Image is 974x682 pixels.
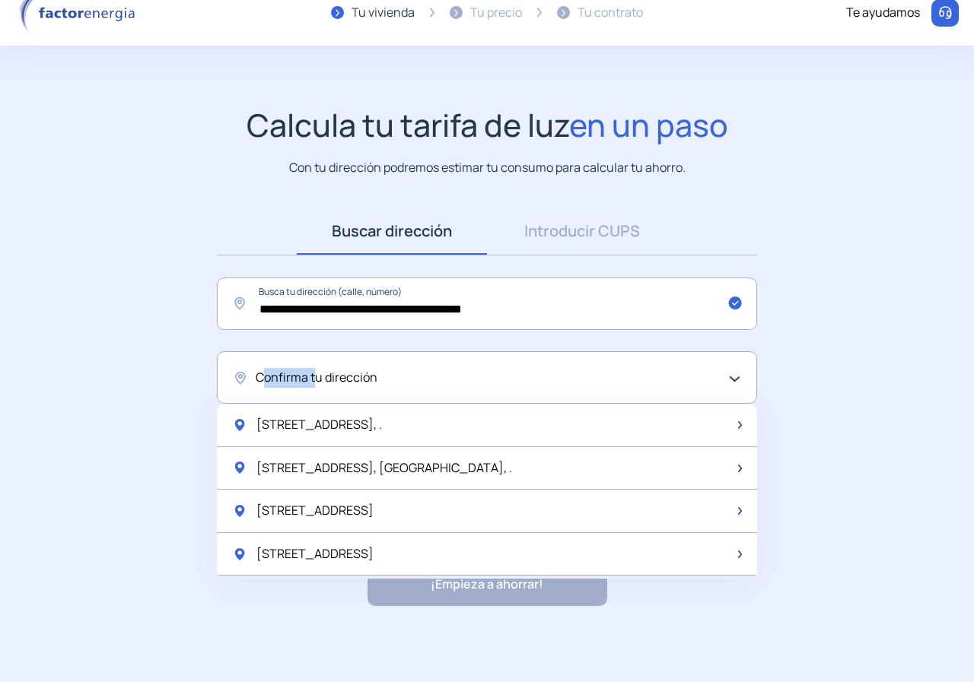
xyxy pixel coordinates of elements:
[256,501,374,521] span: [STREET_ADDRESS]
[846,3,920,23] div: Te ayudamos
[352,3,415,23] div: Tu vivienda
[738,507,742,515] img: arrow-next-item.svg
[232,503,247,519] img: location-pin-green.svg
[569,103,728,146] span: en un paso
[470,3,522,23] div: Tu precio
[738,421,742,429] img: arrow-next-item.svg
[487,208,677,255] a: Introducir CUPS
[256,415,382,435] span: [STREET_ADDRESS], .
[289,158,686,177] p: Con tu dirección podremos estimar tu consumo para calcular tu ahorro.
[738,550,742,558] img: arrow-next-item.svg
[232,460,247,475] img: location-pin-green.svg
[232,417,247,433] img: location-pin-green.svg
[256,544,374,564] span: [STREET_ADDRESS]
[738,465,742,472] img: arrow-next-item.svg
[256,368,377,388] span: Confirma tu dirección
[578,3,643,23] div: Tu contrato
[232,547,247,562] img: location-pin-green.svg
[937,5,953,21] img: llamar
[247,106,728,144] h1: Calcula tu tarifa de luz
[256,458,512,478] span: [STREET_ADDRESS], [GEOGRAPHIC_DATA], .
[297,208,487,255] a: Buscar dirección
